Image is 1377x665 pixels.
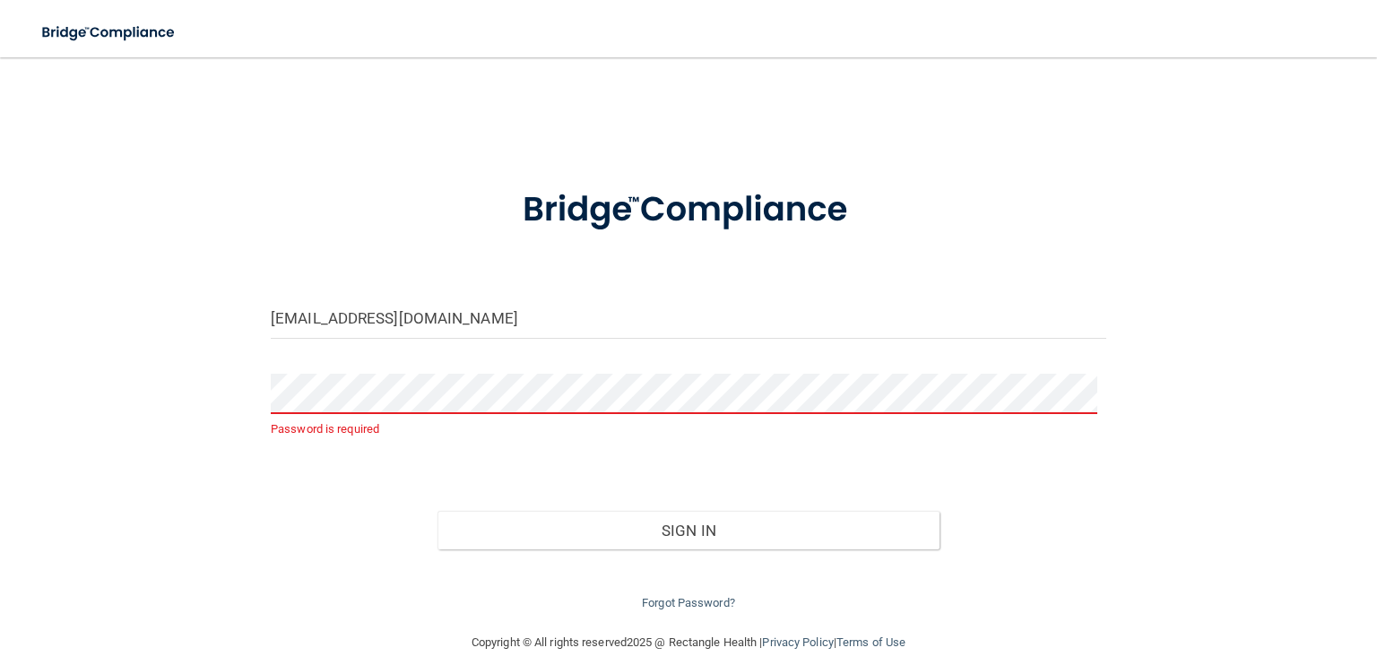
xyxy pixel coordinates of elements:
[437,511,939,550] button: Sign In
[271,419,1106,440] p: Password is required
[642,596,735,609] a: Forgot Password?
[762,635,833,649] a: Privacy Policy
[27,14,192,51] img: bridge_compliance_login_screen.278c3ca4.svg
[271,298,1106,339] input: Email
[487,165,891,255] img: bridge_compliance_login_screen.278c3ca4.svg
[836,635,905,649] a: Terms of Use
[1068,539,1355,609] iframe: Drift Widget Chat Controller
